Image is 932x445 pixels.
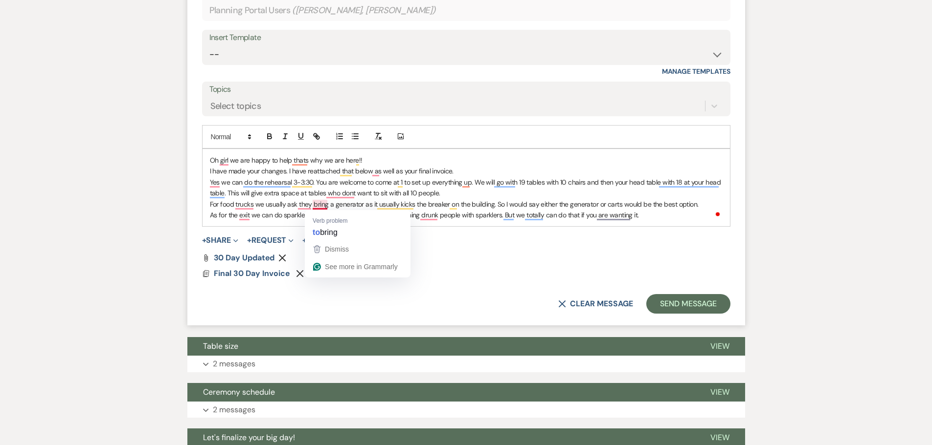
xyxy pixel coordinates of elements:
button: Clear message [558,300,633,308]
p: Yes we can do the rehearsal 3-3:30. You are welcome to come at 1 to set up everything up. We will... [210,177,723,199]
span: 30 day updated [214,253,275,263]
div: To enrich screen reader interactions, please activate Accessibility in Grammarly extension settings [203,149,730,226]
span: + [247,236,251,244]
span: Ceremony schedule [203,387,275,397]
button: Request [247,236,294,244]
label: Topics [209,83,723,97]
span: Let's finalize your big day! [203,432,295,443]
div: Planning Portal Users [209,1,723,20]
button: Share [202,236,239,244]
span: Table size [203,341,238,351]
button: Create [302,236,343,244]
button: Table size [187,337,695,356]
div: Insert Template [209,31,723,45]
span: Final 30 Day Invoice [214,268,290,278]
div: Select topics [210,99,261,112]
p: 2 messages [213,403,255,416]
span: + [302,236,307,244]
button: Ceremony schedule [187,383,695,402]
p: For food trucks we usually ask they bring a generator as it usually kicks the breaker on the buil... [210,199,723,210]
span: View [710,341,729,351]
p: Oh girl we are happy to help thats why we are here!! [210,155,723,166]
button: 2 messages [187,356,745,372]
button: Send Message [646,294,730,314]
p: As for the exit we can do sparklers... Ill be honest its not my favorite thing drunk people with ... [210,210,723,220]
p: I have made your changes. I have reattached that below as well as your final invoice. [210,166,723,176]
a: Manage Templates [662,67,730,76]
p: 2 messages [213,358,255,370]
a: 30 day updated [214,254,275,262]
span: View [710,387,729,397]
button: View [695,383,745,402]
span: View [710,432,729,443]
button: Final 30 Day Invoice [214,268,293,279]
span: + [202,236,206,244]
span: ( [PERSON_NAME], [PERSON_NAME] ) [292,4,436,17]
button: View [695,337,745,356]
button: 2 messages [187,402,745,418]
